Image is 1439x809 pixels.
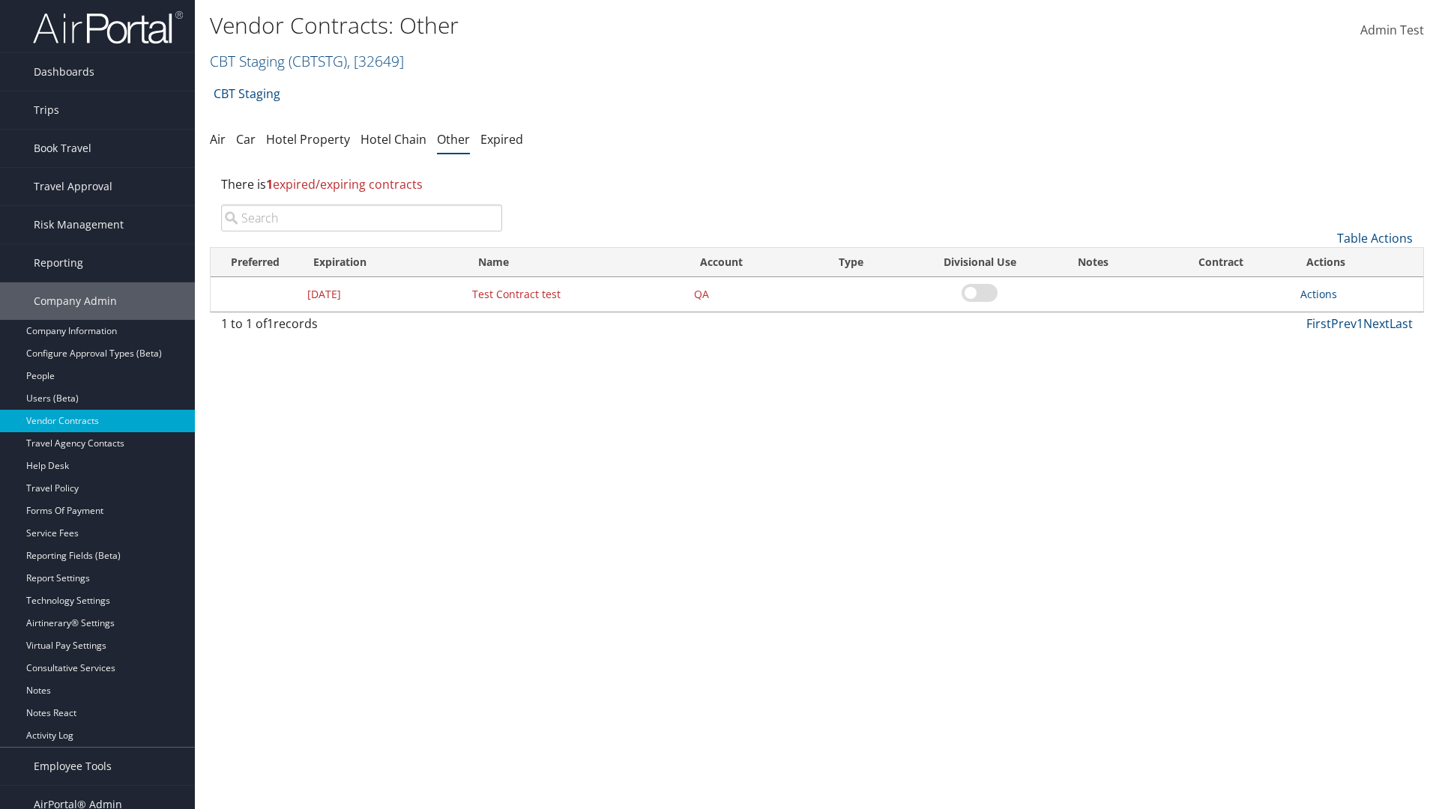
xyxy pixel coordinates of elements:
img: airportal-logo.png [33,10,183,45]
h1: Vendor Contracts: Other [210,10,1019,41]
th: Contract: activate to sort column ascending [1148,248,1294,277]
th: Preferred: activate to sort column ascending [211,248,300,277]
span: Travel Approval [34,168,112,205]
th: Name: activate to sort column ascending [465,248,687,277]
a: CBT Staging [214,79,280,109]
strong: 1 [266,176,273,193]
span: Dashboards [34,53,94,91]
input: Search [221,204,502,231]
div: There is [210,164,1424,204]
a: Expired [480,131,523,148]
a: Air [210,131,226,148]
a: Table Actions [1337,230,1413,246]
a: Admin Test [1360,7,1424,54]
div: 1 to 1 of records [221,315,502,340]
span: 1 [267,315,274,332]
a: Prev [1331,315,1357,332]
span: Reporting [34,244,83,282]
span: ( CBTSTG ) [289,51,347,71]
span: Company Admin [34,282,117,320]
a: 1 [1357,315,1363,332]
span: expired/expiring contracts [266,176,423,193]
span: Risk Management [34,206,124,243]
a: CBT Staging [210,51,404,71]
a: Hotel Chain [360,131,426,148]
span: , [ 32649 ] [347,51,404,71]
td: QA [687,277,825,312]
th: Divisional Use: activate to sort column ascending [921,248,1039,277]
span: Trips [34,91,59,129]
a: First [1306,315,1331,332]
th: Type: activate to sort column ascending [825,248,920,277]
td: [DATE] [300,277,465,312]
th: Account: activate to sort column ascending [687,248,825,277]
th: Expiration: activate to sort column descending [300,248,465,277]
a: Car [236,131,256,148]
th: Actions [1293,248,1423,277]
span: Admin Test [1360,22,1424,38]
a: Other [437,131,470,148]
span: Book Travel [34,130,91,167]
td: Test Contract test [465,277,687,312]
a: Next [1363,315,1390,332]
span: Employee Tools [34,748,112,785]
a: Actions [1300,287,1337,301]
a: Last [1390,315,1413,332]
th: Notes: activate to sort column ascending [1039,248,1148,277]
a: Hotel Property [266,131,350,148]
